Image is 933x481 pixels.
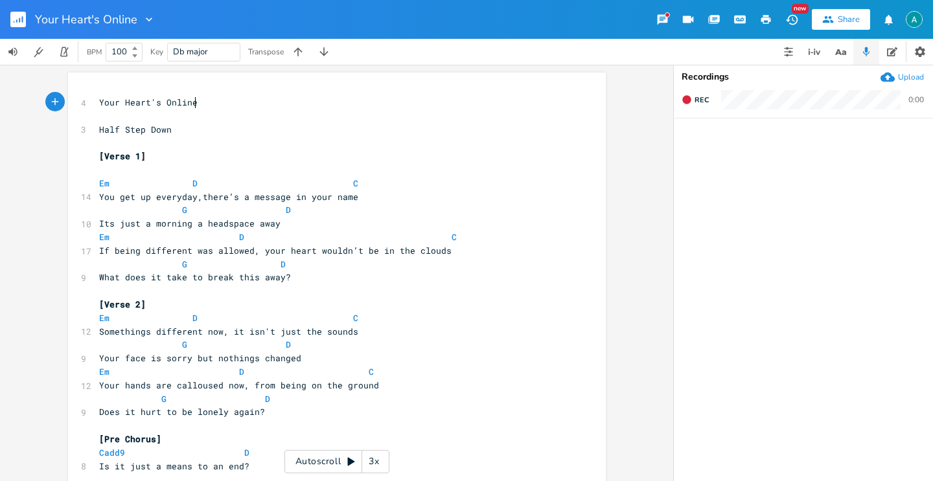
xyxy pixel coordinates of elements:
span: G [161,393,167,405]
span: What does it take to break this away? [99,271,291,283]
span: Db major [173,46,208,58]
button: New [779,8,805,31]
span: C [353,312,358,324]
span: G [182,258,187,270]
div: BPM [87,49,102,56]
span: C [369,366,374,377]
span: You get up everyday,there’s a message in your name [99,191,358,203]
span: [Verse 1] [99,150,146,162]
span: G [182,204,187,216]
span: Em [99,177,109,189]
span: D [192,177,198,189]
span: D [239,231,244,243]
span: D [286,204,291,216]
div: Recordings [682,73,925,82]
span: Somethings different now, it isn't just the sounds [99,326,358,337]
div: 3x [362,450,386,473]
button: Rec [676,89,714,110]
button: Upload [881,70,924,84]
div: Upload [898,72,924,82]
span: If being different was allowed, your heart wouldn’t be in the clouds [99,245,452,256]
span: G [182,339,187,350]
div: Autoscroll [284,450,389,473]
span: Is it just a means to an end? [99,460,249,472]
span: Rec [695,95,709,105]
span: C [353,177,358,189]
span: D [286,339,291,350]
div: New [792,4,809,14]
div: Key [150,48,163,56]
span: Your face is sorry but nothings changed [99,352,301,364]
span: Your Heart's Online [35,14,137,25]
span: Half Step Down [99,124,172,135]
span: Does it hurt to be lonely again? [99,406,265,418]
span: D [192,312,198,324]
span: D [239,366,244,377]
span: Em [99,231,109,243]
span: Em [99,312,109,324]
span: Your Heart's Online [99,96,198,108]
span: [Verse 2] [99,298,146,310]
div: 0:00 [908,96,924,104]
span: Em [99,366,109,377]
span: D [265,393,270,405]
button: Share [812,9,870,30]
span: Your hands are calloused now, from being on the ground [99,379,379,391]
img: Alex [906,11,923,28]
div: Share [838,14,860,25]
span: D [281,258,286,270]
span: [Pre Chorus] [99,433,161,445]
span: D [244,447,249,458]
span: Cadd9 [99,447,125,458]
span: Its just a morning a headspace away [99,218,281,229]
span: C [452,231,457,243]
div: Transpose [248,48,284,56]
